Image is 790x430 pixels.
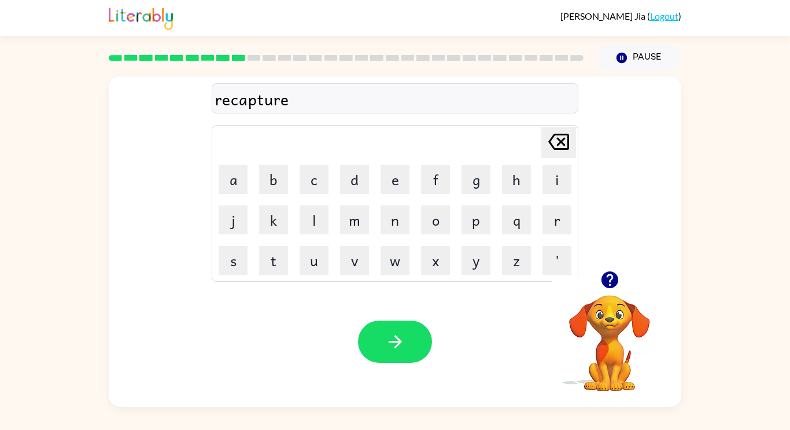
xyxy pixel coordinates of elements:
[215,87,575,111] div: recapture
[109,5,173,30] img: Literably
[560,10,681,21] div: ( )
[381,205,409,234] button: n
[552,277,667,393] video: Your browser must support playing .mp4 files to use Literably. Please try using another browser.
[259,205,288,234] button: k
[542,246,571,275] button: '
[650,10,678,21] a: Logout
[381,246,409,275] button: w
[219,246,248,275] button: s
[340,205,369,234] button: m
[502,246,531,275] button: z
[560,10,647,21] span: [PERSON_NAME] Jia
[259,165,288,194] button: b
[542,165,571,194] button: i
[219,205,248,234] button: j
[597,45,681,71] button: Pause
[542,205,571,234] button: r
[300,246,328,275] button: u
[381,165,409,194] button: e
[421,205,450,234] button: o
[502,165,531,194] button: h
[340,165,369,194] button: d
[421,165,450,194] button: f
[300,205,328,234] button: l
[462,165,490,194] button: g
[462,246,490,275] button: y
[259,246,288,275] button: t
[219,165,248,194] button: a
[340,246,369,275] button: v
[421,246,450,275] button: x
[300,165,328,194] button: c
[502,205,531,234] button: q
[462,205,490,234] button: p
